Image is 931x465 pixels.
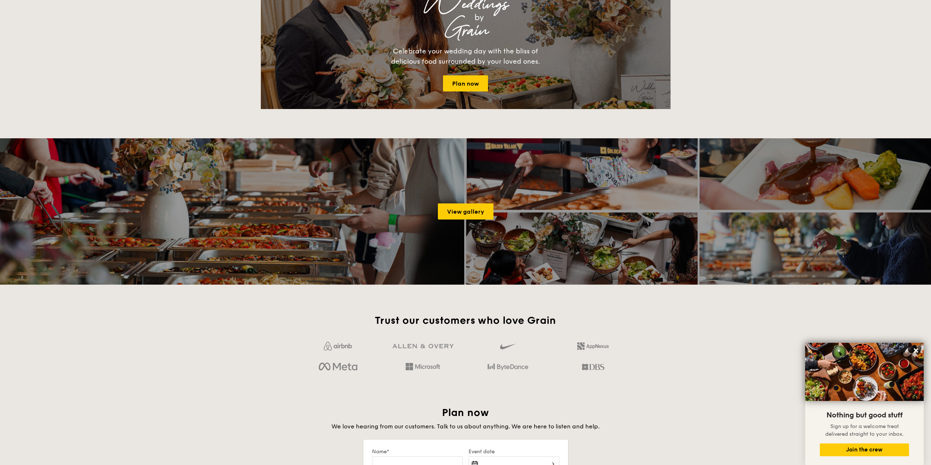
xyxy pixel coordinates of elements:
[383,46,548,67] div: Celebrate your wedding day with the bliss of delicious food surrounded by your loved ones.
[805,343,924,401] img: DSC07876-Edit02-Large.jpeg
[469,449,559,455] label: Event date
[299,314,632,327] h2: Trust our customers who love Grain
[442,406,489,419] span: Plan now
[331,423,600,430] span: We love hearing from our customers. Talk to us about anything. We are here to listen and help.
[500,340,515,353] img: gdlseuq06himwAAAABJRU5ErkJggg==
[910,345,922,356] button: Close
[325,24,606,37] div: Grain
[319,361,357,373] img: meta.d311700b.png
[825,423,904,437] span: Sign up for a welcome treat delivered straight to your inbox.
[577,342,609,350] img: 2L6uqdT+6BmeAFDfWP11wfMG223fXktMZIL+i+lTG25h0NjUBKOYhdW2Kn6T+C0Q7bASH2i+1JIsIulPLIv5Ss6l0e291fRVW...
[324,342,352,350] img: Jf4Dw0UUCKFd4aYAAAAASUVORK5CYII=
[406,363,440,370] img: Hd4TfVa7bNwuIo1gAAAAASUVORK5CYII=
[352,11,606,24] div: by
[582,361,604,373] img: dbs.a5bdd427.png
[820,443,909,456] button: Join the crew
[443,75,488,91] a: Plan now
[372,449,463,455] label: Name*
[826,411,902,420] span: Nothing but good stuff
[488,361,528,373] img: bytedance.dc5c0c88.png
[393,344,454,349] img: GRg3jHAAAAABJRU5ErkJggg==
[438,203,493,220] a: View gallery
